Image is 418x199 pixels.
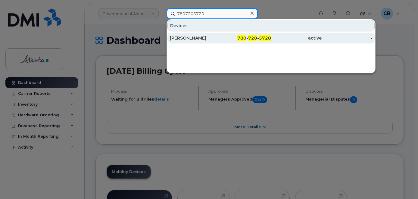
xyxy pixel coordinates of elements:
div: - - [220,35,271,41]
span: 780 [237,35,246,41]
span: 5720 [259,35,271,41]
div: Devices [167,20,375,31]
div: [PERSON_NAME] [170,35,220,41]
a: [PERSON_NAME]780-720-5720active- [167,33,375,43]
span: 720 [248,35,257,41]
div: active [271,35,322,41]
div: - [322,35,372,41]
